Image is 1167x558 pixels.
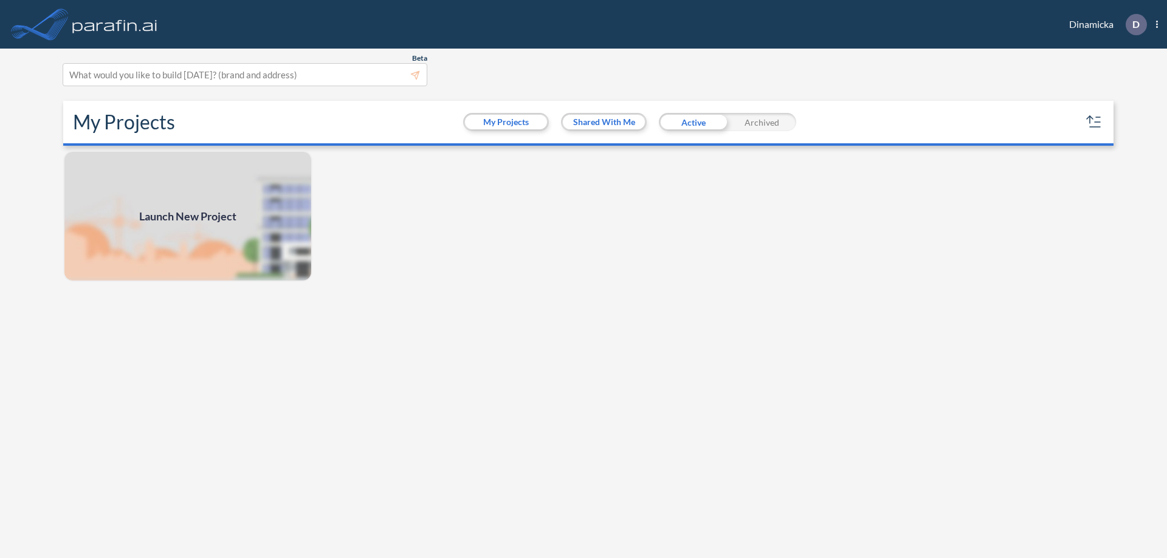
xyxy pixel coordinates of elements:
[412,53,427,63] span: Beta
[563,115,645,129] button: Shared With Me
[70,12,160,36] img: logo
[63,151,312,282] img: add
[1051,14,1158,35] div: Dinamicka
[73,111,175,134] h2: My Projects
[1084,112,1104,132] button: sort
[63,151,312,282] a: Launch New Project
[139,208,236,225] span: Launch New Project
[465,115,547,129] button: My Projects
[728,113,796,131] div: Archived
[659,113,728,131] div: Active
[1132,19,1140,30] p: D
